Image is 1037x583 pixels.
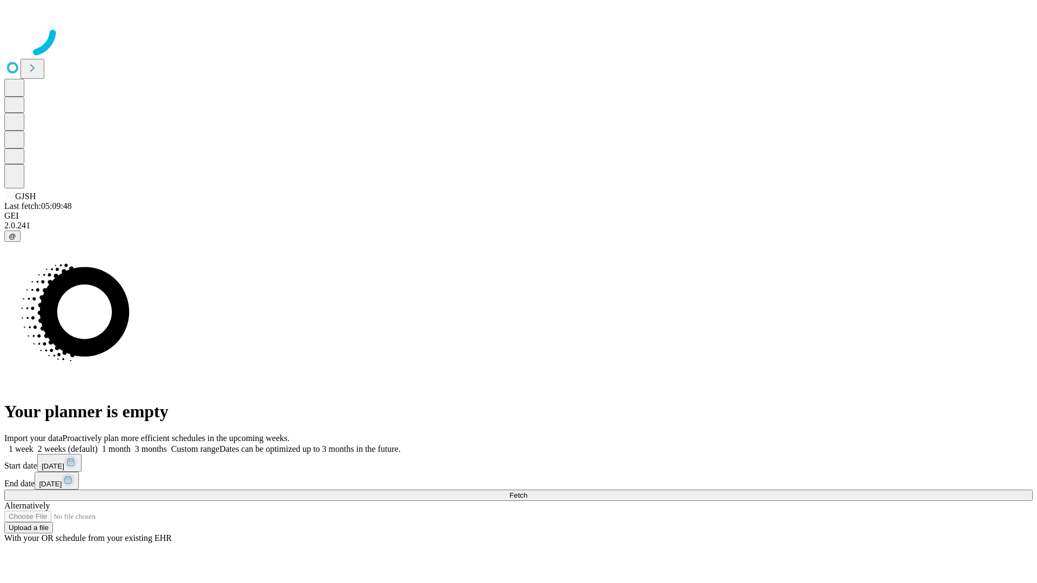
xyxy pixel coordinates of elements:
[4,211,1033,221] div: GEI
[4,522,53,533] button: Upload a file
[4,201,72,211] span: Last fetch: 05:09:48
[4,402,1033,422] h1: Your planner is empty
[509,491,527,499] span: Fetch
[37,454,82,472] button: [DATE]
[9,232,16,240] span: @
[219,444,400,453] span: Dates can be optimized up to 3 months in the future.
[42,462,64,470] span: [DATE]
[4,501,50,510] span: Alternatively
[63,433,289,443] span: Proactively plan more efficient schedules in the upcoming weeks.
[9,444,33,453] span: 1 week
[4,454,1033,472] div: Start date
[4,231,21,242] button: @
[35,472,79,490] button: [DATE]
[135,444,167,453] span: 3 months
[4,433,63,443] span: Import your data
[4,533,172,543] span: With your OR schedule from your existing EHR
[4,221,1033,231] div: 2.0.241
[38,444,98,453] span: 2 weeks (default)
[39,480,62,488] span: [DATE]
[4,490,1033,501] button: Fetch
[171,444,219,453] span: Custom range
[4,472,1033,490] div: End date
[102,444,131,453] span: 1 month
[15,192,36,201] span: GJSH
